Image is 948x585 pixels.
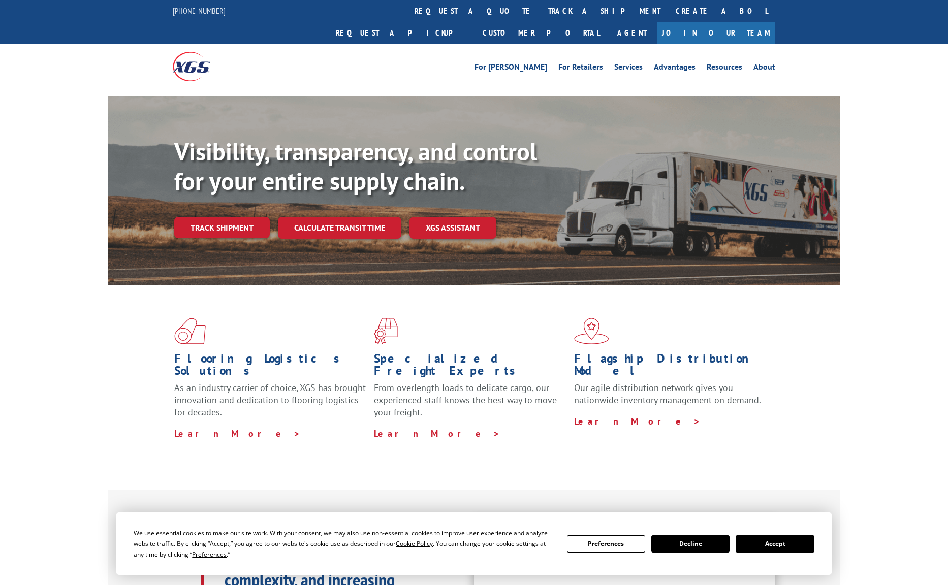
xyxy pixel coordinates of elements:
[134,528,554,560] div: We use essential cookies to make our site work. With your consent, we may also use non-essential ...
[475,63,547,74] a: For [PERSON_NAME]
[736,535,814,552] button: Accept
[753,63,775,74] a: About
[174,428,301,439] a: Learn More >
[374,382,566,427] p: From overlength loads to delicate cargo, our experienced staff knows the best way to move your fr...
[396,539,433,548] span: Cookie Policy
[174,382,366,418] span: As an industry carrier of choice, XGS has brought innovation and dedication to flooring logistics...
[174,217,270,238] a: Track shipment
[558,63,603,74] a: For Retailers
[657,22,775,44] a: Join Our Team
[173,6,226,16] a: [PHONE_NUMBER]
[174,318,206,344] img: xgs-icon-total-supply-chain-intelligence-red
[651,535,730,552] button: Decline
[278,217,401,239] a: Calculate transit time
[374,428,500,439] a: Learn More >
[614,63,643,74] a: Services
[574,318,609,344] img: xgs-icon-flagship-distribution-model-red
[574,352,766,382] h1: Flagship Distribution Model
[409,217,496,239] a: XGS ASSISTANT
[574,382,761,406] span: Our agile distribution network gives you nationwide inventory management on demand.
[707,63,742,74] a: Resources
[116,512,832,575] div: Cookie Consent Prompt
[607,22,657,44] a: Agent
[174,136,537,197] b: Visibility, transparency, and control for your entire supply chain.
[192,550,227,559] span: Preferences
[328,22,475,44] a: Request a pickup
[174,352,366,382] h1: Flooring Logistics Solutions
[654,63,696,74] a: Advantages
[567,535,645,552] button: Preferences
[374,352,566,382] h1: Specialized Freight Experts
[374,318,398,344] img: xgs-icon-focused-on-flooring-red
[475,22,607,44] a: Customer Portal
[574,415,701,427] a: Learn More >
